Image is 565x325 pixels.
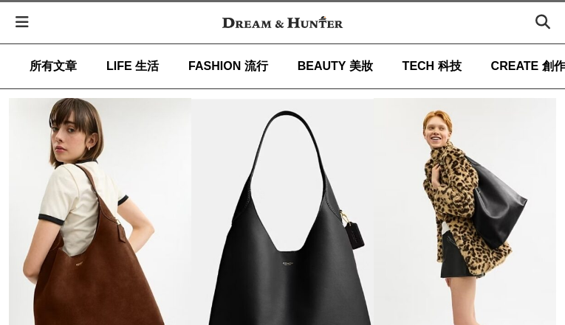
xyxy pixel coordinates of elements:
[106,44,159,88] a: LIFE 生活
[30,60,77,72] span: 所有文章
[30,44,77,88] a: 所有文章
[188,44,268,88] a: FASHION 流行
[188,60,268,72] span: FASHION 流行
[215,9,350,35] img: Dream & Hunter
[403,44,462,88] a: TECH 科技
[403,60,462,72] span: TECH 科技
[298,44,373,88] a: BEAUTY 美妝
[106,60,159,72] span: LIFE 生活
[298,60,373,72] span: BEAUTY 美妝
